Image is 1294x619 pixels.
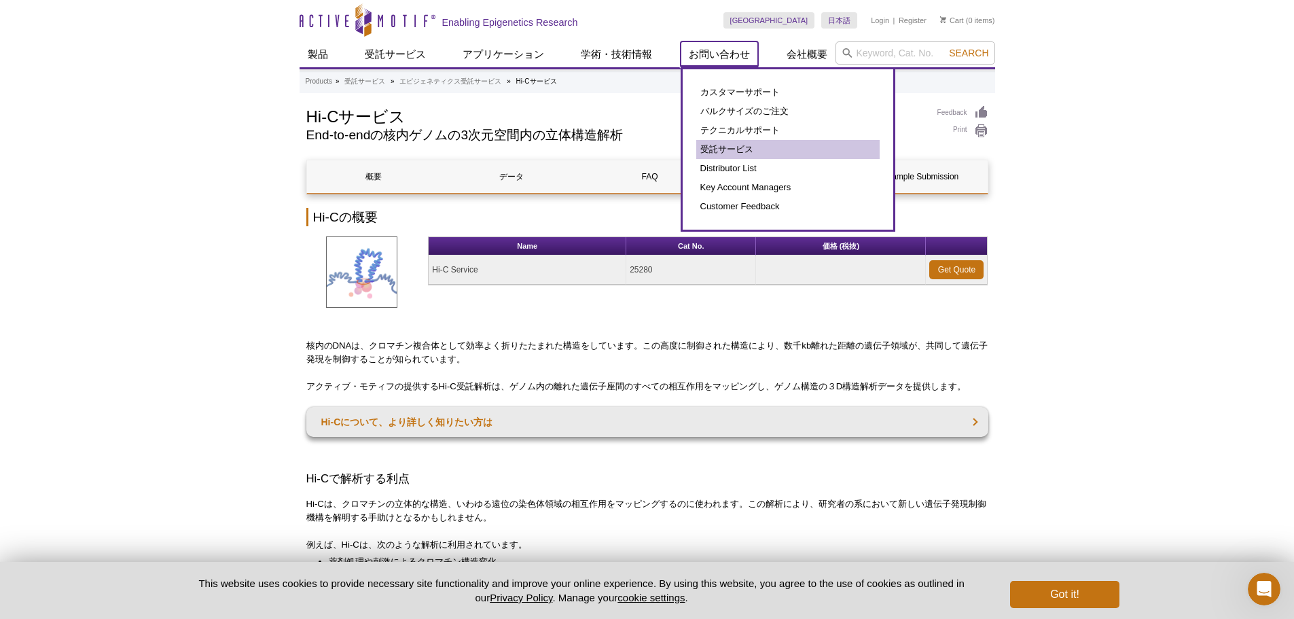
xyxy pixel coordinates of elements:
[929,260,984,279] a: Get Quote
[940,12,995,29] li: (0 items)
[306,538,988,552] p: 例えば、Hi-Cは、次のような解析に利用されています。
[617,592,685,603] button: cookie settings
[429,237,626,255] th: Name
[778,41,835,67] a: 会社概要
[696,140,880,159] a: 受託サービス
[306,497,988,525] p: Hi-Cは、クロマチンの立体的な構造、いわゆる遠位の染色体領域の相互作用をマッピングするのに使われます。この解析により、研究者の系において新しい遺伝子発現制御機構を解明する手助けとなるかもしれません。
[893,12,895,29] li: |
[300,41,336,67] a: 製品
[945,47,992,59] button: Search
[507,77,511,85] li: »
[626,237,756,255] th: Cat No.
[871,16,889,25] a: Login
[306,75,332,88] a: Products
[445,160,579,193] a: データ
[626,255,756,285] td: 25280
[681,41,758,67] a: お問い合わせ
[583,160,717,193] a: FAQ
[940,16,964,25] a: Cart
[937,124,988,139] a: Print
[696,121,880,140] a: テクニカルサポート
[937,105,988,120] a: Feedback
[329,555,975,569] li: 薬剤処理や刺激によるクロマチン構造変化​
[696,197,880,216] a: Customer Feedback
[573,41,660,67] a: 学術・技術情報
[1248,573,1280,605] iframe: Intercom live chat
[490,592,552,603] a: Privacy Policy
[344,75,385,88] a: 受託サービス
[756,237,926,255] th: 価格 (税抜)
[516,77,557,85] li: Hi-Cサービス
[357,41,434,67] a: 受託サービス
[306,380,988,393] p: アクティブ・モティフの提供するHi-C受託解析は、ゲノム内の離れた遺伝子座間のすべての相互作用をマッピングし、ゲノム構造の３D構造解析データを提供します。
[940,16,946,23] img: Your Cart
[391,77,395,85] li: »
[696,83,880,102] a: カスタマーサポート
[442,16,578,29] h2: Enabling Epigenetics Research
[696,159,880,178] a: Distributor List
[723,12,815,29] a: [GEOGRAPHIC_DATA]
[307,160,441,193] a: 概要
[306,105,924,126] h1: Hi-Cサービス
[859,160,986,193] a: Sample Submission
[821,12,857,29] a: 日本語
[696,102,880,121] a: バルクサイズのご注文
[306,407,988,437] a: Hi-Cについて、より詳しく知りたい方は
[399,75,501,88] a: エピジェネティクス受託サービス
[336,77,340,85] li: »
[306,339,988,366] p: 核内のDNAは、クロマチン複合体として効率よく折りたたまれた構造をしています。この高度に制御された構造により、数千kb離れた距離の遺伝子領域が、共同して遺伝子発現を制御することが知られています。
[306,471,988,487] h3: Hi-Cで解析する利点
[326,236,397,308] img: Hi-C Service
[1010,581,1119,608] button: Got it!
[835,41,995,65] input: Keyword, Cat. No.
[899,16,927,25] a: Register
[306,129,924,141] h2: End-to-endの核内ゲノムの3次元空間内の立体構造解析
[175,576,988,605] p: This website uses cookies to provide necessary site functionality and improve your online experie...
[454,41,552,67] a: アプリケーション
[429,255,626,285] td: Hi-C Service
[696,178,880,197] a: Key Account Managers
[949,48,988,58] span: Search
[306,208,988,226] h2: Hi-Cの概要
